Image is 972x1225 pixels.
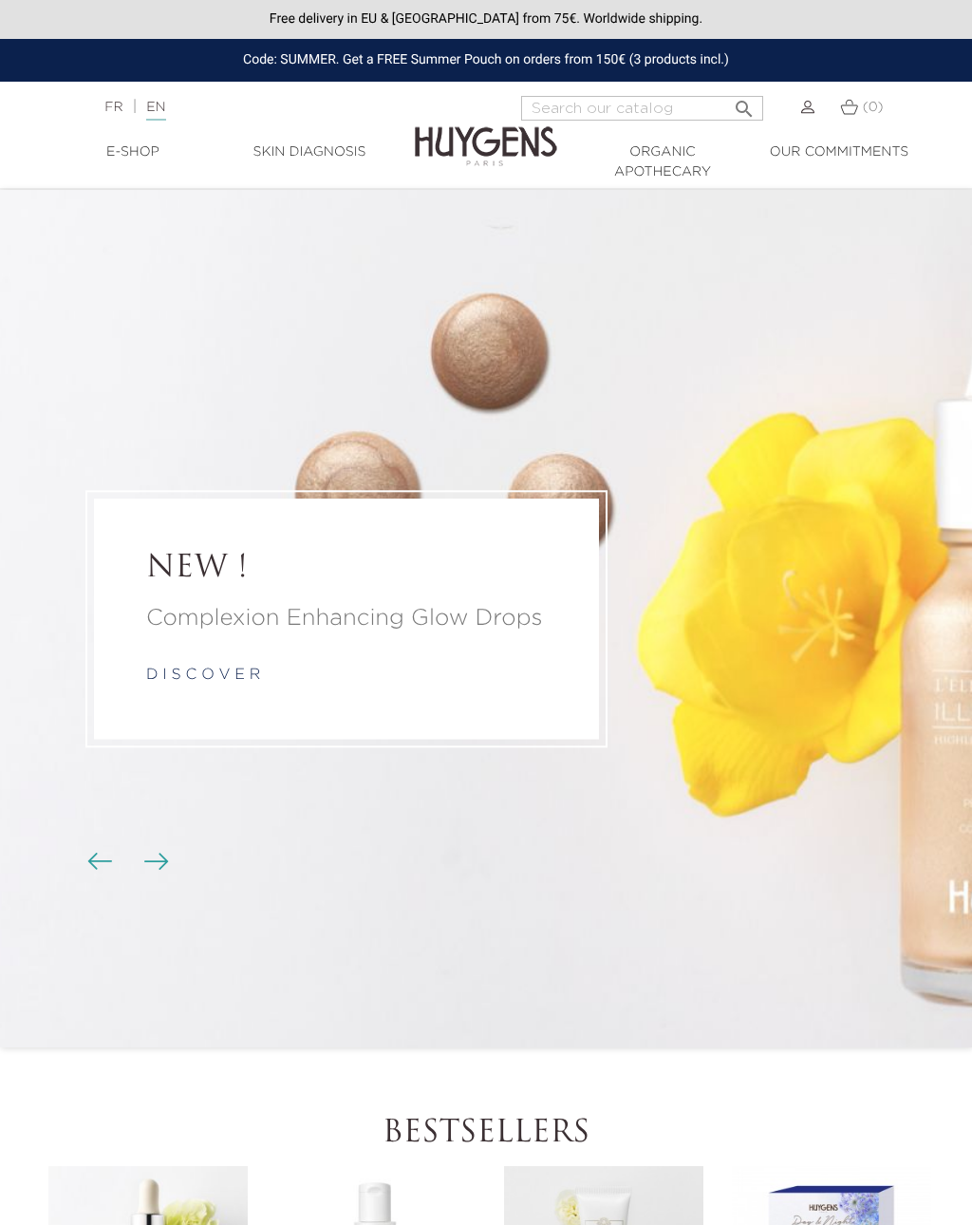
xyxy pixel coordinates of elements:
div: Carousel buttons [95,847,157,876]
a: E-Shop [45,142,221,162]
div: | [95,96,390,119]
a: d i s c o v e r [146,668,260,683]
img: Huygens [415,96,557,169]
button:  [727,90,761,116]
input: Search [521,96,763,121]
a: Our commitments [751,142,927,162]
i:  [733,92,756,115]
a: NEW ! [146,551,547,587]
span: (0) [863,101,884,114]
a: EN [146,101,165,121]
a: Organic Apothecary [574,142,751,182]
a: Complexion Enhancing Glow Drops [146,601,547,635]
a: Skin Diagnosis [221,142,398,162]
a: FR [104,101,122,114]
h2: Bestsellers [45,1116,927,1152]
